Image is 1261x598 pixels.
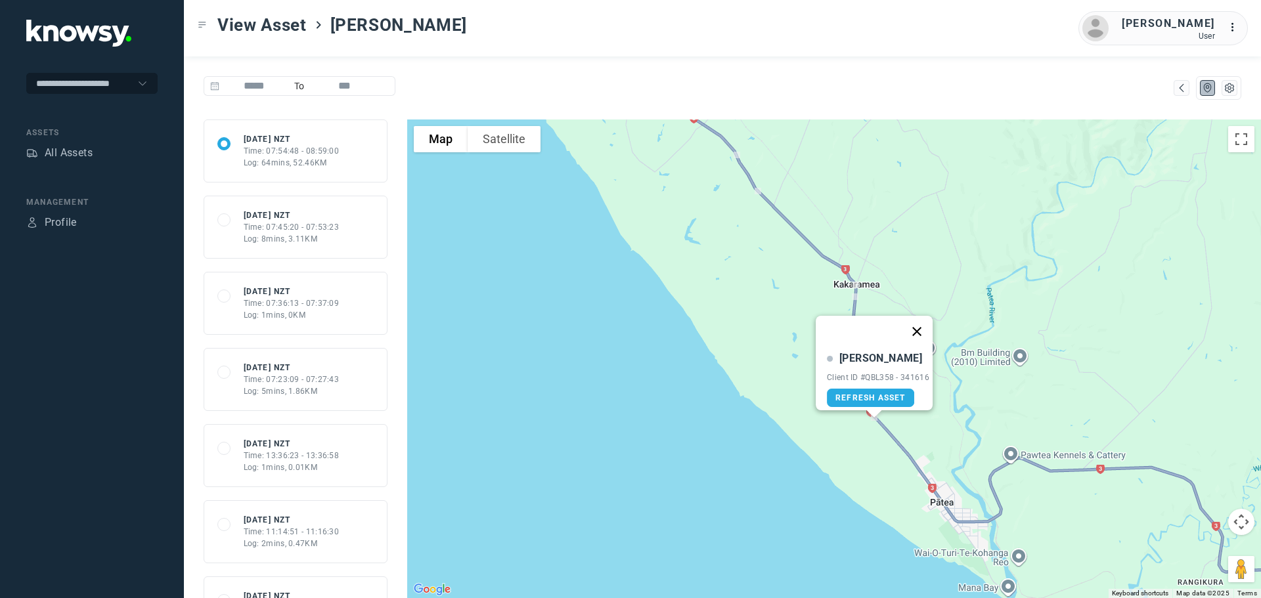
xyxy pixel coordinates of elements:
img: Application Logo [26,20,131,47]
a: Open this area in Google Maps (opens a new window) [410,581,454,598]
div: [DATE] NZT [244,362,340,374]
div: Time: 07:23:09 - 07:27:43 [244,374,340,385]
button: Show satellite imagery [468,126,541,152]
div: Log: 64mins, 52.46KM [244,157,340,169]
div: [DATE] NZT [244,514,340,526]
span: Map data ©2025 [1176,589,1229,597]
div: : [1228,20,1244,37]
div: > [313,20,324,30]
div: Toggle Menu [198,20,207,30]
span: [PERSON_NAME] [330,13,467,37]
tspan: ... [1229,22,1242,32]
div: Assets [26,147,38,159]
img: avatar.png [1082,15,1109,41]
div: Log: 8mins, 3.11KM [244,233,340,245]
span: Refresh Asset [835,393,906,402]
div: Map [1176,82,1187,94]
div: Time: 07:54:48 - 08:59:00 [244,145,340,157]
button: Map camera controls [1228,509,1254,535]
div: Time: 07:45:20 - 07:53:23 [244,221,340,233]
div: Client ID #QBL358 - 341616 [827,373,929,382]
div: Profile [26,217,38,228]
a: AssetsAll Assets [26,145,93,161]
button: Drag Pegman onto the map to open Street View [1228,556,1254,582]
span: To [289,76,310,96]
a: Terms (opens in new tab) [1237,589,1257,597]
div: [PERSON_NAME] [1122,16,1215,32]
button: Show street map [414,126,468,152]
div: [DATE] NZT [244,286,340,297]
div: Time: 13:36:23 - 13:36:58 [244,450,340,461]
div: Assets [26,127,158,139]
button: Keyboard shortcuts [1112,589,1168,598]
div: [DATE] NZT [244,438,340,450]
div: User [1122,32,1215,41]
div: All Assets [45,145,93,161]
button: Close [901,316,933,347]
a: Refresh Asset [827,389,914,407]
div: Map [1202,82,1214,94]
div: Management [26,196,158,208]
div: Log: 5mins, 1.86KM [244,385,340,397]
div: Log: 2mins, 0.47KM [244,538,340,549]
div: Time: 07:36:13 - 07:37:09 [244,297,340,309]
div: [DATE] NZT [244,209,340,221]
div: Profile [45,215,77,230]
div: List [1224,82,1235,94]
div: Log: 1mins, 0.01KM [244,461,340,473]
div: [PERSON_NAME] [839,351,922,366]
span: View Asset [217,13,307,37]
img: Google [410,581,454,598]
a: ProfileProfile [26,215,77,230]
div: Log: 1mins, 0KM [244,309,340,321]
div: : [1228,20,1244,35]
button: Toggle fullscreen view [1228,126,1254,152]
div: [DATE] NZT [244,133,340,145]
div: Time: 11:14:51 - 11:16:30 [244,526,340,538]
